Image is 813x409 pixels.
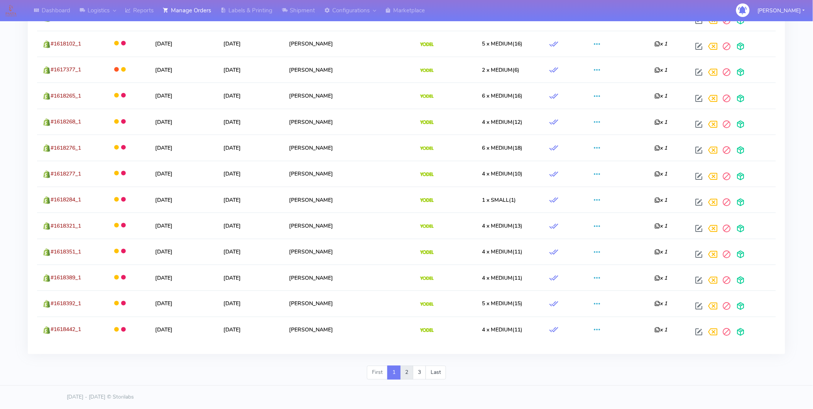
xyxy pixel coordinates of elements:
td: [PERSON_NAME] [283,317,414,343]
i: x 1 [655,40,668,47]
td: [DATE] [218,57,284,83]
img: shopify.png [43,171,51,178]
td: [DATE] [149,57,218,83]
td: [DATE] [149,291,218,316]
td: [PERSON_NAME] [283,161,414,187]
i: x 1 [655,248,668,255]
span: #1618071_1 [51,14,81,22]
img: Yodel [420,42,434,46]
img: shopify.png [43,144,51,152]
td: [DATE] [218,239,284,265]
i: x 1 [655,92,668,100]
i: x 1 [655,66,668,74]
span: #1618351_1 [51,248,81,255]
td: [DATE] [149,161,218,187]
span: (16) [482,92,523,100]
td: [PERSON_NAME] [283,213,414,238]
span: #1618265_1 [51,92,81,100]
img: shopify.png [43,248,51,256]
td: [DATE] [149,109,218,135]
span: (1) [482,196,516,204]
i: x 1 [655,300,668,308]
span: #1618389_1 [51,274,81,281]
span: 2 x MEDIUM [482,66,513,74]
img: Yodel [420,328,434,332]
i: x 1 [655,222,668,230]
img: Yodel [420,225,434,228]
td: [PERSON_NAME] [283,83,414,108]
img: Yodel [420,120,434,124]
td: [DATE] [149,213,218,238]
span: 6 x MEDIUM [482,92,513,100]
span: (11) [482,326,523,334]
span: 4 x MEDIUM [482,118,513,126]
img: shopify.png [43,274,51,282]
span: 4 x MEDIUM [482,222,513,230]
span: #1618277_1 [51,170,81,177]
i: x 1 [655,144,668,152]
img: Yodel [420,277,434,281]
span: 4 x MEDIUM [482,170,513,177]
span: (11) [482,248,523,255]
span: (11) [482,274,523,282]
span: 4 x MEDIUM [482,326,513,334]
span: #1618392_1 [51,300,81,308]
img: shopify.png [43,196,51,204]
td: [DATE] [218,83,284,108]
img: shopify.png [43,41,51,48]
a: 2 [400,366,413,380]
i: x 1 [655,118,668,126]
td: [DATE] [218,187,284,213]
a: 3 [413,366,426,380]
img: Yodel [420,250,434,254]
a: 1 [387,366,401,380]
img: shopify.png [43,66,51,74]
td: [DATE] [218,213,284,238]
span: 6 x MEDIUM [482,144,513,152]
td: [DATE] [149,187,218,213]
i: x 1 [655,196,668,204]
span: 5 x MEDIUM [482,300,513,308]
span: (15) [482,300,523,308]
td: [DATE] [149,135,218,161]
img: Yodel [420,69,434,73]
span: #1618284_1 [51,196,81,203]
span: (13) [482,222,523,230]
span: (6) [482,66,520,74]
span: 4 x MEDIUM [482,274,513,282]
span: 1 x SMALL [482,196,509,204]
span: #1618442_1 [51,326,81,333]
img: Yodel [420,95,434,98]
td: [DATE] [218,109,284,135]
span: (12) [482,118,523,126]
span: #1618276_1 [51,144,81,152]
span: 4 x MEDIUM [482,248,513,255]
td: [DATE] [218,317,284,343]
span: 5 x MEDIUM [482,40,513,47]
span: (10) [482,170,523,177]
td: [DATE] [218,31,284,57]
a: Last [426,366,446,380]
i: x 1 [655,326,668,334]
img: shopify.png [43,326,51,334]
td: [PERSON_NAME] [283,187,414,213]
td: [DATE] [218,291,284,316]
td: [DATE] [218,265,284,291]
img: shopify.png [43,92,51,100]
td: [DATE] [149,239,218,265]
td: [PERSON_NAME] [283,109,414,135]
td: [PERSON_NAME] [283,265,414,291]
i: x 1 [655,274,668,282]
img: Yodel [420,172,434,176]
span: #1617377_1 [51,66,81,73]
img: shopify.png [43,222,51,230]
img: shopify.png [43,118,51,126]
i: x 1 [655,170,668,177]
span: #1618321_1 [51,222,81,230]
span: #1618268_1 [51,118,81,125]
img: Yodel [420,198,434,202]
td: [DATE] [149,31,218,57]
span: (18) [482,144,523,152]
button: [PERSON_NAME] [752,3,811,19]
td: [PERSON_NAME] [283,291,414,316]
